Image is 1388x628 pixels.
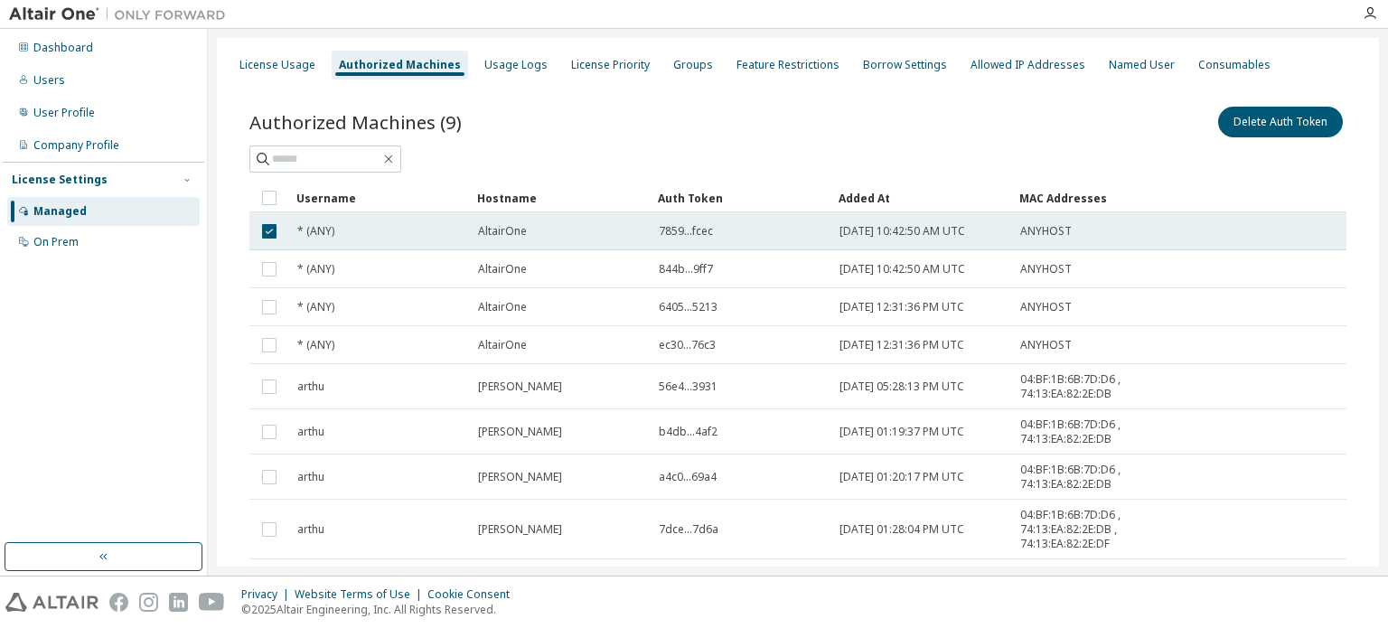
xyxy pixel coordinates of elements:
div: MAC Addresses [1019,183,1148,212]
span: [PERSON_NAME] [478,380,562,394]
span: arthu [297,522,324,537]
span: b4db...4af2 [659,425,717,439]
span: 04:BF:1B:6B:7D:D6 , 74:13:EA:82:2E:DB [1020,417,1147,446]
div: Hostname [477,183,643,212]
span: * (ANY) [297,338,334,352]
div: Feature Restrictions [736,58,839,72]
span: [DATE] 01:19:37 PM UTC [839,425,964,439]
div: Added At [839,183,1005,212]
span: 56e4...3931 [659,380,717,394]
span: arthu [297,380,324,394]
div: Allowed IP Addresses [971,58,1085,72]
span: * (ANY) [297,262,334,277]
span: arthu [297,425,324,439]
span: AltairOne [478,224,527,239]
span: ANYHOST [1020,224,1072,239]
div: License Priority [571,58,650,72]
div: Authorized Machines [339,58,461,72]
span: ANYHOST [1020,262,1072,277]
span: 04:BF:1B:6B:7D:D6 , 74:13:EA:82:2E:DB [1020,372,1147,401]
div: User Profile [33,106,95,120]
span: [DATE] 01:20:17 PM UTC [839,470,964,484]
div: License Settings [12,173,108,187]
div: Company Profile [33,138,119,153]
span: AltairOne [478,338,527,352]
span: ec30...76c3 [659,338,716,352]
span: [PERSON_NAME] [478,425,562,439]
div: Groups [673,58,713,72]
span: * (ANY) [297,300,334,314]
div: Username [296,183,463,212]
div: Managed [33,204,87,219]
span: arthu [297,470,324,484]
span: ANYHOST [1020,338,1072,352]
span: a4c0...69a4 [659,470,717,484]
div: Dashboard [33,41,93,55]
img: Altair One [9,5,235,23]
span: 7dce...7d6a [659,522,718,537]
div: Named User [1109,58,1175,72]
div: On Prem [33,235,79,249]
img: facebook.svg [109,593,128,612]
span: [DATE] 05:28:13 PM UTC [839,380,964,394]
span: [DATE] 12:31:36 PM UTC [839,338,964,352]
img: youtube.svg [199,593,225,612]
span: 844b...9ff7 [659,262,713,277]
div: Users [33,73,65,88]
span: AltairOne [478,262,527,277]
img: altair_logo.svg [5,593,98,612]
span: [DATE] 10:42:50 AM UTC [839,224,965,239]
button: Delete Auth Token [1218,107,1343,137]
img: linkedin.svg [169,593,188,612]
img: instagram.svg [139,593,158,612]
span: [DATE] 12:31:36 PM UTC [839,300,964,314]
span: ANYHOST [1020,300,1072,314]
div: Borrow Settings [863,58,947,72]
div: Privacy [241,587,295,602]
span: 04:BF:1B:6B:7D:D6 , 74:13:EA:82:2E:DB [1020,463,1147,492]
span: [PERSON_NAME] [478,522,562,537]
div: Cookie Consent [427,587,520,602]
span: 6405...5213 [659,300,717,314]
span: [DATE] 01:28:04 PM UTC [839,522,964,537]
span: [DATE] 10:42:50 AM UTC [839,262,965,277]
span: AltairOne [478,300,527,314]
div: Website Terms of Use [295,587,427,602]
span: Authorized Machines (9) [249,109,462,135]
div: Usage Logs [484,58,548,72]
span: [PERSON_NAME] [478,470,562,484]
span: 7859...fcec [659,224,713,239]
div: Auth Token [658,183,824,212]
span: * (ANY) [297,224,334,239]
span: 04:BF:1B:6B:7D:D6 , 74:13:EA:82:2E:DB , 74:13:EA:82:2E:DF [1020,508,1147,551]
p: © 2025 Altair Engineering, Inc. All Rights Reserved. [241,602,520,617]
div: Consumables [1198,58,1271,72]
div: License Usage [239,58,315,72]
